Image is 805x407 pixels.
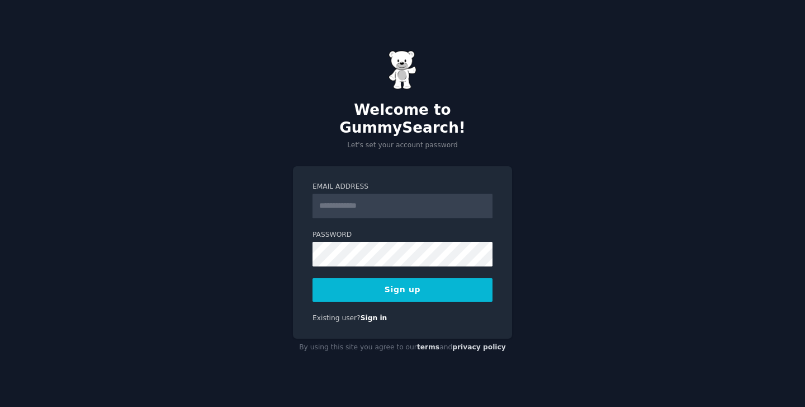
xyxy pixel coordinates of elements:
img: Gummy Bear [389,50,416,90]
a: privacy policy [452,343,506,351]
label: Password [312,230,493,240]
a: terms [417,343,439,351]
h2: Welcome to GummySearch! [293,101,512,137]
p: Let's set your account password [293,141,512,151]
label: Email Address [312,182,493,192]
div: By using this site you agree to our and [293,339,512,357]
a: Sign in [361,314,387,322]
button: Sign up [312,278,493,302]
span: Existing user? [312,314,361,322]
